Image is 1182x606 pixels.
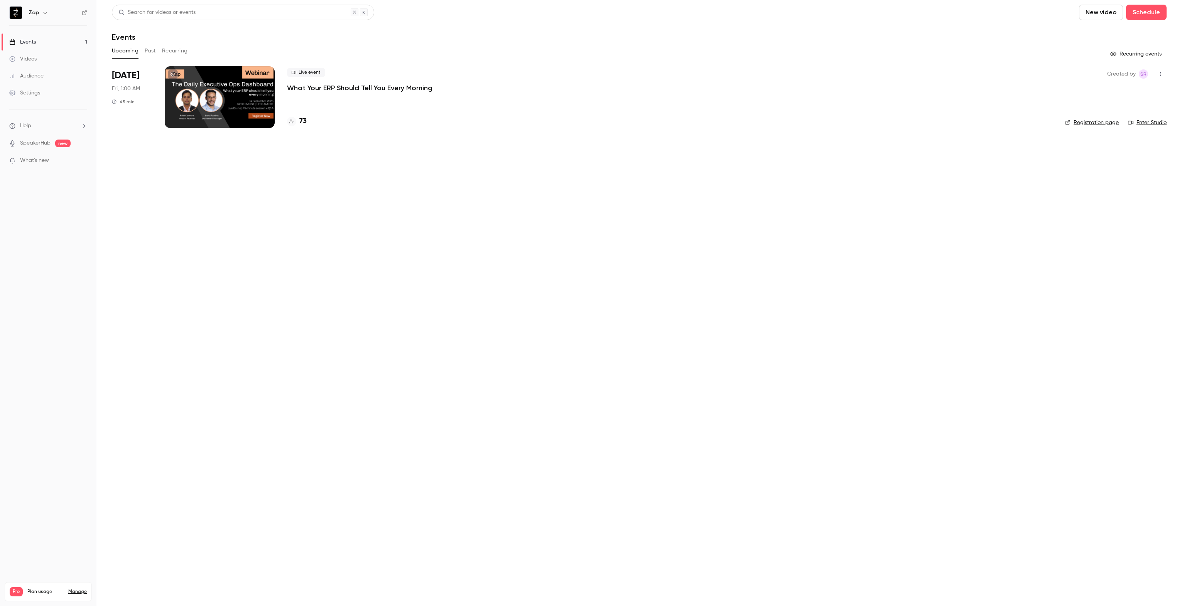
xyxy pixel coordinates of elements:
[9,72,44,80] div: Audience
[20,139,51,147] a: SpeakerHub
[112,85,140,93] span: Fri, 1:00 AM
[112,99,135,105] div: 45 min
[9,89,40,97] div: Settings
[112,45,138,57] button: Upcoming
[29,9,39,17] h6: Zap
[55,140,71,147] span: new
[9,38,36,46] div: Events
[9,122,87,130] li: help-dropdown-opener
[1107,48,1167,60] button: Recurring events
[1079,5,1123,20] button: New video
[10,587,23,596] span: Pro
[1139,69,1148,79] span: Simon Ryan
[1107,69,1136,79] span: Created by
[287,116,307,126] a: 73
[287,68,325,77] span: Live event
[145,45,156,57] button: Past
[287,83,432,93] a: What Your ERP Should Tell You Every Morning
[20,122,31,130] span: Help
[112,66,152,128] div: Sep 4 Thu, 4:00 PM (Europe/London)
[20,157,49,165] span: What's new
[10,7,22,19] img: Zap
[118,8,196,17] div: Search for videos or events
[112,69,139,82] span: [DATE]
[299,116,307,126] h4: 73
[1128,119,1167,126] a: Enter Studio
[1065,119,1119,126] a: Registration page
[112,32,135,42] h1: Events
[1126,5,1167,20] button: Schedule
[78,157,87,164] iframe: Noticeable Trigger
[27,589,64,595] span: Plan usage
[162,45,188,57] button: Recurring
[1140,69,1147,79] span: SR
[68,589,87,595] a: Manage
[9,55,37,63] div: Videos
